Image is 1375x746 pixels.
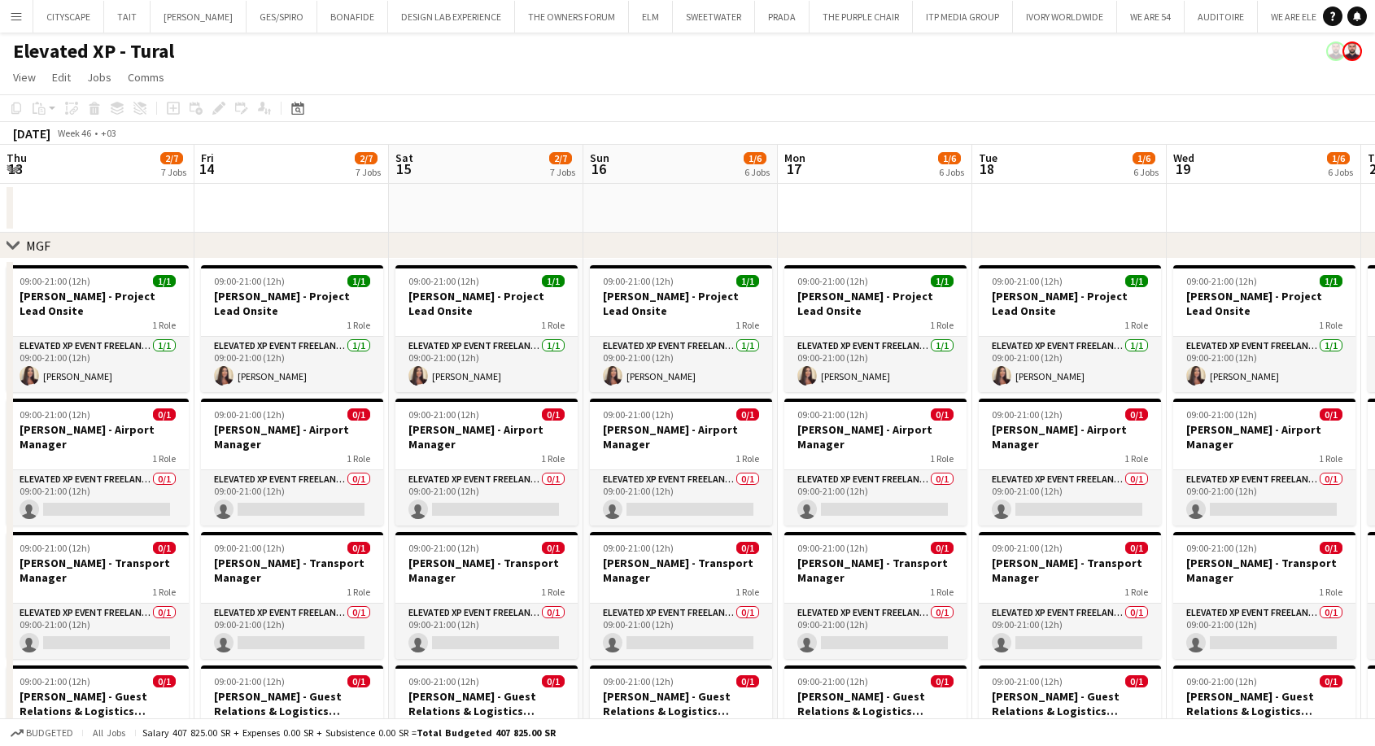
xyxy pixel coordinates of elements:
[979,604,1161,659] app-card-role: Elevated XP Event Freelancer0/109:00-21:00 (12h)
[201,556,383,585] h3: [PERSON_NAME] - Transport Manager
[784,532,967,659] app-job-card: 09:00-21:00 (12h)0/1[PERSON_NAME] - Transport Manager1 RoleElevated XP Event Freelancer0/109:00-2...
[7,604,189,659] app-card-role: Elevated XP Event Freelancer0/109:00-21:00 (12h)
[931,542,954,554] span: 0/1
[755,1,810,33] button: PRADA
[153,542,176,554] span: 0/1
[7,337,189,392] app-card-role: Elevated XP Event Freelancer1/109:00-21:00 (12h)[PERSON_NAME]
[388,1,515,33] button: DESIGN LAB EXPERIENCE
[7,422,189,452] h3: [PERSON_NAME] - Airport Manager
[1133,166,1159,178] div: 6 Jobs
[541,452,565,465] span: 1 Role
[20,275,90,287] span: 09:00-21:00 (12h)
[20,675,90,687] span: 09:00-21:00 (12h)
[395,532,578,659] app-job-card: 09:00-21:00 (12h)0/1[PERSON_NAME] - Transport Manager1 RoleElevated XP Event Freelancer0/109:00-2...
[87,70,111,85] span: Jobs
[784,265,967,392] div: 09:00-21:00 (12h)1/1[PERSON_NAME] - Project Lead Onsite1 RoleElevated XP Event Freelancer1/109:00...
[201,151,214,165] span: Fri
[1013,1,1117,33] button: IVORY WORLDWIDE
[979,556,1161,585] h3: [PERSON_NAME] - Transport Manager
[201,265,383,392] app-job-card: 09:00-21:00 (12h)1/1[PERSON_NAME] - Project Lead Onsite1 RoleElevated XP Event Freelancer1/109:00...
[979,289,1161,318] h3: [PERSON_NAME] - Project Lead Onsite
[395,151,413,165] span: Sat
[979,151,997,165] span: Tue
[1258,1,1351,33] button: WE ARE ELEVATE
[347,319,370,331] span: 1 Role
[1173,151,1194,165] span: Wed
[201,604,383,659] app-card-role: Elevated XP Event Freelancer0/109:00-21:00 (12h)
[121,67,171,88] a: Comms
[20,408,90,421] span: 09:00-21:00 (12h)
[214,542,285,554] span: 09:00-21:00 (12h)
[590,399,772,526] app-job-card: 09:00-21:00 (12h)0/1[PERSON_NAME] - Airport Manager1 RoleElevated XP Event Freelancer0/109:00-21:...
[7,556,189,585] h3: [PERSON_NAME] - Transport Manager
[4,159,27,178] span: 13
[1173,422,1355,452] h3: [PERSON_NAME] - Airport Manager
[913,1,1013,33] button: ITP MEDIA GROUP
[151,1,247,33] button: [PERSON_NAME]
[736,275,759,287] span: 1/1
[1173,265,1355,392] app-job-card: 09:00-21:00 (12h)1/1[PERSON_NAME] - Project Lead Onsite1 RoleElevated XP Event Freelancer1/109:00...
[201,532,383,659] app-job-card: 09:00-21:00 (12h)0/1[PERSON_NAME] - Transport Manager1 RoleElevated XP Event Freelancer0/109:00-2...
[142,726,556,739] div: Salary 407 825.00 SR + Expenses 0.00 SR + Subsistence 0.00 SR =
[782,159,805,178] span: 17
[395,337,578,392] app-card-role: Elevated XP Event Freelancer1/109:00-21:00 (12h)[PERSON_NAME]
[931,408,954,421] span: 0/1
[992,675,1063,687] span: 09:00-21:00 (12h)
[201,689,383,718] h3: [PERSON_NAME] - Guest Relations & Logistics Manager Onsite
[590,151,609,165] span: Sun
[1320,542,1342,554] span: 0/1
[7,470,189,526] app-card-role: Elevated XP Event Freelancer0/109:00-21:00 (12h)
[247,1,317,33] button: GES/SPIRO
[152,452,176,465] span: 1 Role
[7,67,42,88] a: View
[1319,452,1342,465] span: 1 Role
[408,408,479,421] span: 09:00-21:00 (12h)
[542,542,565,554] span: 0/1
[784,289,967,318] h3: [PERSON_NAME] - Project Lead Onsite
[784,399,967,526] app-job-card: 09:00-21:00 (12h)0/1[PERSON_NAME] - Airport Manager1 RoleElevated XP Event Freelancer0/109:00-21:...
[7,399,189,526] app-job-card: 09:00-21:00 (12h)0/1[PERSON_NAME] - Airport Manager1 RoleElevated XP Event Freelancer0/109:00-21:...
[46,67,77,88] a: Edit
[1320,408,1342,421] span: 0/1
[1133,152,1155,164] span: 1/6
[542,408,565,421] span: 0/1
[736,542,759,554] span: 0/1
[1320,675,1342,687] span: 0/1
[1173,689,1355,718] h3: [PERSON_NAME] - Guest Relations & Logistics Manager Onsite
[784,689,967,718] h3: [PERSON_NAME] - Guest Relations & Logistics Manager Onsite
[395,265,578,392] app-job-card: 09:00-21:00 (12h)1/1[PERSON_NAME] - Project Lead Onsite1 RoleElevated XP Event Freelancer1/109:00...
[214,275,285,287] span: 09:00-21:00 (12h)
[395,604,578,659] app-card-role: Elevated XP Event Freelancer0/109:00-21:00 (12h)
[797,275,868,287] span: 09:00-21:00 (12h)
[939,166,964,178] div: 6 Jobs
[979,265,1161,392] app-job-card: 09:00-21:00 (12h)1/1[PERSON_NAME] - Project Lead Onsite1 RoleElevated XP Event Freelancer1/109:00...
[1173,289,1355,318] h3: [PERSON_NAME] - Project Lead Onsite
[590,265,772,392] app-job-card: 09:00-21:00 (12h)1/1[PERSON_NAME] - Project Lead Onsite1 RoleElevated XP Event Freelancer1/109:00...
[979,532,1161,659] app-job-card: 09:00-21:00 (12h)0/1[PERSON_NAME] - Transport Manager1 RoleElevated XP Event Freelancer0/109:00-2...
[931,275,954,287] span: 1/1
[797,408,868,421] span: 09:00-21:00 (12h)
[784,337,967,392] app-card-role: Elevated XP Event Freelancer1/109:00-21:00 (12h)[PERSON_NAME]
[355,152,378,164] span: 2/7
[938,152,961,164] span: 1/6
[7,265,189,392] app-job-card: 09:00-21:00 (12h)1/1[PERSON_NAME] - Project Lead Onsite1 RoleElevated XP Event Freelancer1/109:00...
[1125,542,1148,554] span: 0/1
[541,586,565,598] span: 1 Role
[1186,542,1257,554] span: 09:00-21:00 (12h)
[54,127,94,139] span: Week 46
[979,337,1161,392] app-card-role: Elevated XP Event Freelancer1/109:00-21:00 (12h)[PERSON_NAME]
[1185,1,1258,33] button: AUDITOIRE
[979,399,1161,526] div: 09:00-21:00 (12h)0/1[PERSON_NAME] - Airport Manager1 RoleElevated XP Event Freelancer0/109:00-21:...
[797,675,868,687] span: 09:00-21:00 (12h)
[979,422,1161,452] h3: [PERSON_NAME] - Airport Manager
[52,70,71,85] span: Edit
[1173,399,1355,526] div: 09:00-21:00 (12h)0/1[PERSON_NAME] - Airport Manager1 RoleElevated XP Event Freelancer0/109:00-21:...
[1125,675,1148,687] span: 0/1
[590,604,772,659] app-card-role: Elevated XP Event Freelancer0/109:00-21:00 (12h)
[736,452,759,465] span: 1 Role
[603,275,674,287] span: 09:00-21:00 (12h)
